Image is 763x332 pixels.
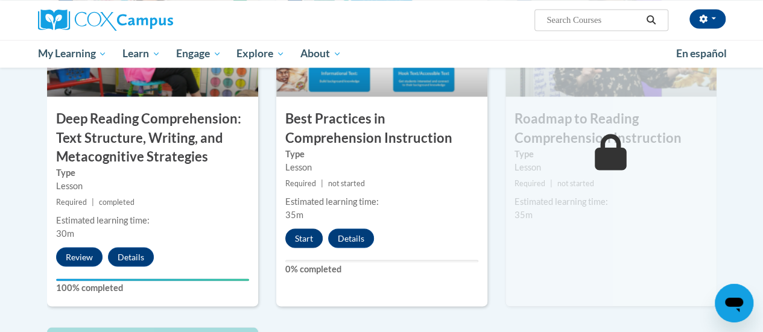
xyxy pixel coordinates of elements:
[514,147,708,160] label: Type
[229,40,293,67] a: Explore
[550,178,552,187] span: |
[29,40,735,67] div: Main menu
[30,40,115,67] a: My Learning
[56,247,103,266] button: Review
[557,178,594,187] span: not started
[715,284,753,322] iframe: Button to launch messaging window
[514,178,545,187] span: Required
[328,178,365,187] span: not started
[56,278,249,281] div: Your progress
[668,41,735,66] a: En español
[505,110,717,147] h3: Roadmap to Reading Comprehension Instruction
[545,13,642,27] input: Search Courses
[285,209,303,219] span: 35m
[47,110,258,165] h3: Deep Reading Comprehension: Text Structure, Writing, and Metacognitive Strategies
[293,40,349,67] a: About
[514,160,708,174] div: Lesson
[276,110,487,147] h3: Best Practices in Comprehension Instruction
[99,197,135,206] span: completed
[92,197,94,206] span: |
[56,166,249,179] label: Type
[321,178,323,187] span: |
[38,9,255,31] a: Cox Campus
[56,213,249,227] div: Estimated learning time:
[285,160,478,174] div: Lesson
[56,197,87,206] span: Required
[122,46,160,61] span: Learn
[37,46,107,61] span: My Learning
[168,40,229,67] a: Engage
[285,195,478,208] div: Estimated learning time:
[514,209,533,219] span: 35m
[56,228,74,238] span: 30m
[56,281,249,294] label: 100% completed
[285,178,316,187] span: Required
[676,47,727,60] span: En español
[285,147,478,160] label: Type
[689,9,726,28] button: Account Settings
[514,195,708,208] div: Estimated learning time:
[38,9,173,31] img: Cox Campus
[642,13,660,27] button: Search
[285,228,323,248] button: Start
[300,46,341,61] span: About
[328,228,374,248] button: Details
[236,46,285,61] span: Explore
[56,179,249,192] div: Lesson
[285,262,478,275] label: 0% completed
[115,40,168,67] a: Learn
[176,46,221,61] span: Engage
[108,247,154,266] button: Details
